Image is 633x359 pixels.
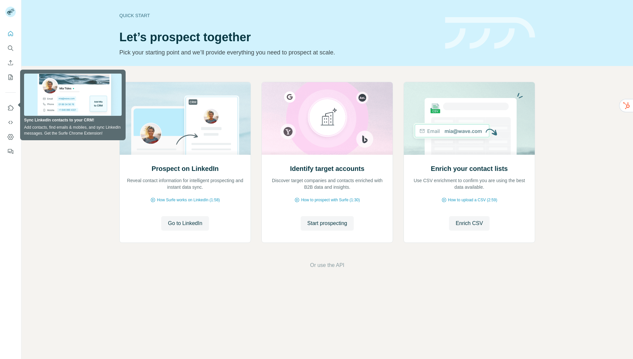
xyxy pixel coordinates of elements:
p: Pick your starting point and we’ll provide everything you need to prospect at scale. [119,48,437,57]
button: Dashboard [5,131,16,143]
button: Start prospecting [301,216,354,231]
button: Quick start [5,28,16,40]
p: Reveal contact information for intelligent prospecting and instant data sync. [126,177,244,190]
img: Identify target accounts [261,82,393,155]
div: Quick start [119,12,437,19]
img: Enrich your contact lists [404,82,535,155]
span: How Surfe works on LinkedIn (1:58) [157,197,220,203]
button: Search [5,42,16,54]
span: How to prospect with Surfe (1:30) [301,197,360,203]
button: My lists [5,71,16,83]
p: Discover target companies and contacts enriched with B2B data and insights. [268,177,386,190]
button: Use Surfe on LinkedIn [5,102,16,114]
p: Use CSV enrichment to confirm you are using the best data available. [410,177,528,190]
span: Enrich CSV [456,219,483,227]
span: How to upload a CSV (2:59) [448,197,497,203]
button: Enrich CSV [449,216,490,231]
span: Start prospecting [307,219,347,227]
button: Go to LinkedIn [161,216,209,231]
span: Go to LinkedIn [168,219,202,227]
button: Feedback [5,146,16,157]
button: Use Surfe API [5,116,16,128]
h2: Identify target accounts [290,164,365,173]
h2: Enrich your contact lists [431,164,508,173]
button: Enrich CSV [5,57,16,69]
button: Or use the API [310,261,344,269]
h2: Prospect on LinkedIn [152,164,219,173]
h1: Let’s prospect together [119,31,437,44]
img: Prospect on LinkedIn [119,82,251,155]
img: banner [445,17,535,49]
